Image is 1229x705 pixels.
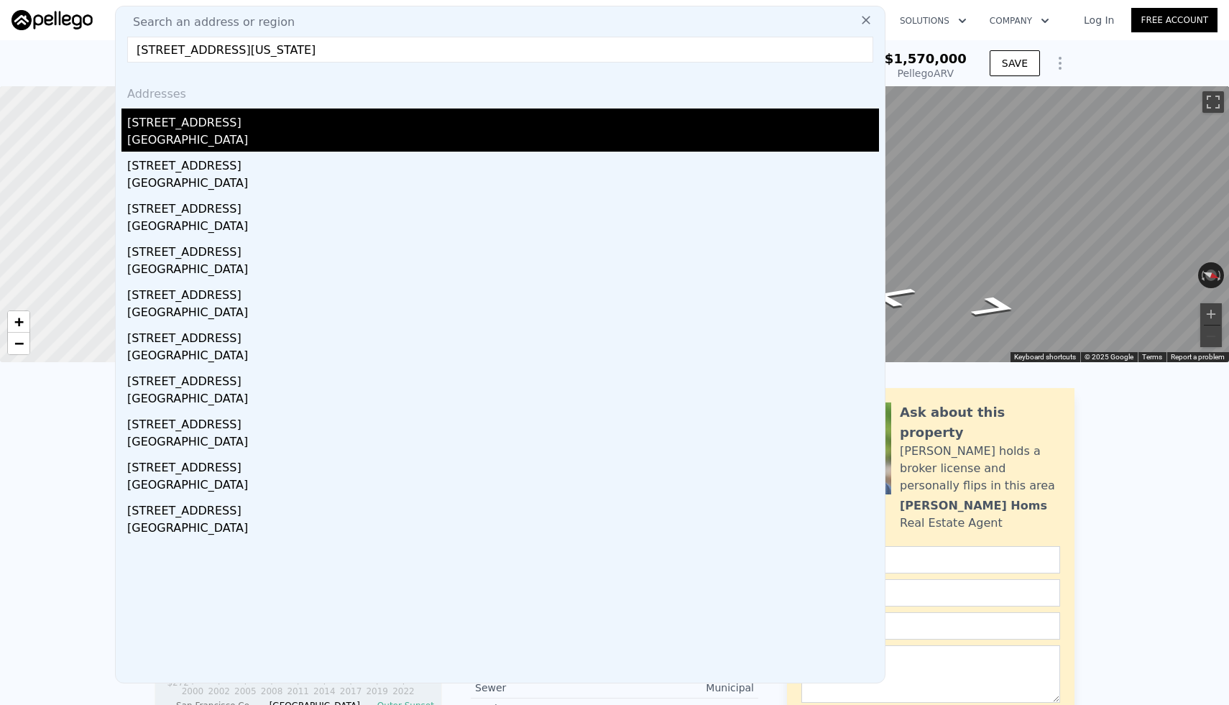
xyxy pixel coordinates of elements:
[127,238,879,261] div: [STREET_ADDRESS]
[978,8,1061,34] button: Company
[127,152,879,175] div: [STREET_ADDRESS]
[127,520,879,540] div: [GEOGRAPHIC_DATA]
[951,291,1039,323] path: Go North, 31st Ave
[658,86,1229,362] div: Street View
[1142,353,1162,361] a: Terms
[127,281,879,304] div: [STREET_ADDRESS]
[121,74,879,109] div: Addresses
[1131,8,1218,32] a: Free Account
[127,132,879,152] div: [GEOGRAPHIC_DATA]
[990,50,1040,76] button: SAVE
[392,686,415,696] tspan: 2022
[658,86,1229,362] div: Map
[11,10,93,30] img: Pellego
[127,261,879,281] div: [GEOGRAPHIC_DATA]
[127,367,879,390] div: [STREET_ADDRESS]
[366,686,388,696] tspan: 2019
[167,678,189,688] tspan: $272
[127,109,879,132] div: [STREET_ADDRESS]
[261,686,283,696] tspan: 2008
[313,686,336,696] tspan: 2014
[1198,262,1206,288] button: Rotate counterclockwise
[287,686,309,696] tspan: 2011
[127,218,879,238] div: [GEOGRAPHIC_DATA]
[127,390,879,410] div: [GEOGRAPHIC_DATA]
[1067,13,1131,27] a: Log In
[234,686,257,696] tspan: 2005
[1046,49,1074,78] button: Show Options
[14,334,24,352] span: −
[900,402,1060,443] div: Ask about this property
[475,681,614,695] div: Sewer
[182,686,204,696] tspan: 2000
[1085,353,1133,361] span: © 2025 Google
[888,8,978,34] button: Solutions
[1200,303,1222,325] button: Zoom in
[127,497,879,520] div: [STREET_ADDRESS]
[340,686,362,696] tspan: 2017
[127,433,879,453] div: [GEOGRAPHIC_DATA]
[848,280,936,313] path: Go South, 31st Ave
[208,686,230,696] tspan: 2002
[127,410,879,433] div: [STREET_ADDRESS]
[121,14,295,31] span: Search an address or region
[1202,91,1224,113] button: Toggle fullscreen view
[801,579,1060,607] input: Email
[127,304,879,324] div: [GEOGRAPHIC_DATA]
[127,37,873,63] input: Enter an address, city, region, neighborhood or zip code
[1171,353,1225,361] a: Report a problem
[1014,352,1076,362] button: Keyboard shortcuts
[900,515,1003,532] div: Real Estate Agent
[127,347,879,367] div: [GEOGRAPHIC_DATA]
[900,443,1060,494] div: [PERSON_NAME] holds a broker license and personally flips in this area
[885,66,967,80] div: Pellego ARV
[900,497,1047,515] div: [PERSON_NAME] Homs
[14,313,24,331] span: +
[127,195,879,218] div: [STREET_ADDRESS]
[885,51,967,66] span: $1,570,000
[8,333,29,354] a: Zoom out
[614,681,754,695] div: Municipal
[127,453,879,476] div: [STREET_ADDRESS]
[1197,266,1225,285] button: Reset the view
[127,324,879,347] div: [STREET_ADDRESS]
[127,175,879,195] div: [GEOGRAPHIC_DATA]
[127,476,879,497] div: [GEOGRAPHIC_DATA]
[8,311,29,333] a: Zoom in
[801,612,1060,640] input: Phone
[801,546,1060,573] input: Name
[1200,326,1222,347] button: Zoom out
[1217,262,1225,288] button: Rotate clockwise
